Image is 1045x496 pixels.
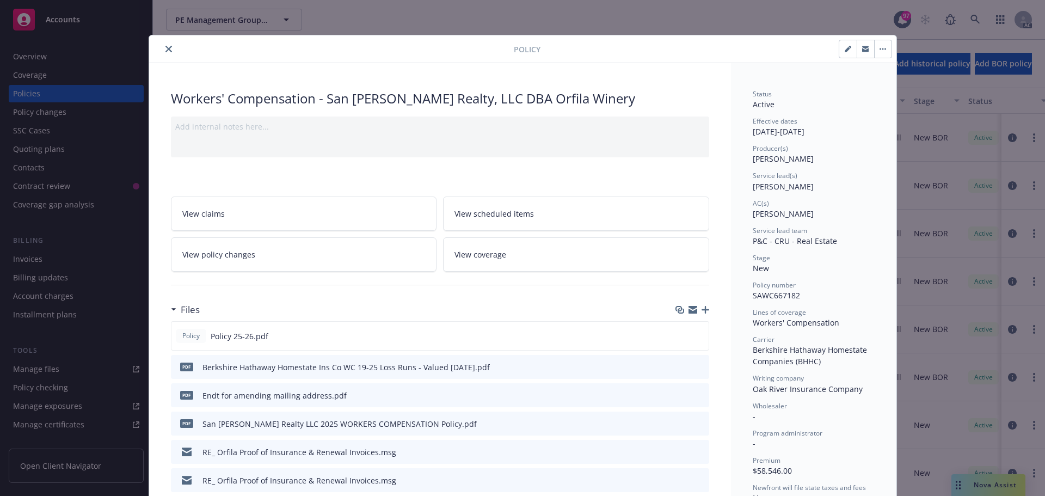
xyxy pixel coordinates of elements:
span: Producer(s) [753,144,788,153]
h3: Files [181,303,200,317]
span: View coverage [454,249,506,260]
span: Newfront will file state taxes and fees [753,483,866,492]
span: View scheduled items [454,208,534,219]
button: preview file [695,418,705,430]
span: Carrier [753,335,774,344]
span: pdf [180,419,193,427]
div: RE_ Orfila Proof of Insurance & Renewal Invoices.msg [202,446,396,458]
button: close [162,42,175,56]
span: View policy changes [182,249,255,260]
span: AC(s) [753,199,769,208]
span: Active [753,99,774,109]
button: preview file [695,390,705,401]
span: Oak River Insurance Company [753,384,863,394]
span: [PERSON_NAME] [753,181,814,192]
span: Lines of coverage [753,308,806,317]
span: New [753,263,769,273]
button: preview file [695,446,705,458]
a: View scheduled items [443,197,709,231]
div: [DATE] - [DATE] [753,117,875,137]
button: download file [678,475,686,486]
button: download file [677,330,686,342]
span: Service lead(s) [753,171,797,180]
span: pdf [180,391,193,399]
button: preview file [695,475,705,486]
span: Service lead team [753,226,807,235]
span: Writing company [753,373,804,383]
span: Policy 25-26.pdf [211,330,268,342]
a: View policy changes [171,237,437,272]
span: View claims [182,208,225,219]
button: download file [678,390,686,401]
span: Wholesaler [753,401,787,411]
span: Stage [753,253,770,262]
span: $58,546.00 [753,466,792,476]
span: - [753,411,755,421]
span: - [753,438,755,449]
span: [PERSON_NAME] [753,154,814,164]
span: Effective dates [753,117,797,126]
button: download file [678,362,686,373]
a: View claims [171,197,437,231]
div: Workers' Compensation [753,317,875,328]
button: download file [678,418,686,430]
div: Berkshire Hathaway Homestate Ins Co WC 19-25 Loss Runs - Valued [DATE].pdf [202,362,490,373]
div: San [PERSON_NAME] Realty LLC 2025 WORKERS COMPENSATION Policy.pdf [202,418,477,430]
button: preview file [695,362,705,373]
span: pdf [180,363,193,371]
span: SAWC667182 [753,290,800,301]
div: Endt for amending mailing address.pdf [202,390,347,401]
div: RE_ Orfila Proof of Insurance & Renewal Invoices.msg [202,475,396,486]
button: preview file [694,330,704,342]
span: Status [753,89,772,99]
button: download file [678,446,686,458]
span: Berkshire Hathaway Homestate Companies (BHHC) [753,345,869,366]
div: Files [171,303,200,317]
div: Workers' Compensation - San [PERSON_NAME] Realty, LLC DBA Orfila Winery [171,89,709,108]
span: Premium [753,456,780,465]
span: Policy [180,331,202,341]
div: Add internal notes here... [175,121,705,132]
span: Policy number [753,280,796,290]
span: [PERSON_NAME] [753,209,814,219]
span: Program administrator [753,428,822,438]
span: P&C - CRU - Real Estate [753,236,837,246]
a: View coverage [443,237,709,272]
span: Policy [514,44,540,55]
